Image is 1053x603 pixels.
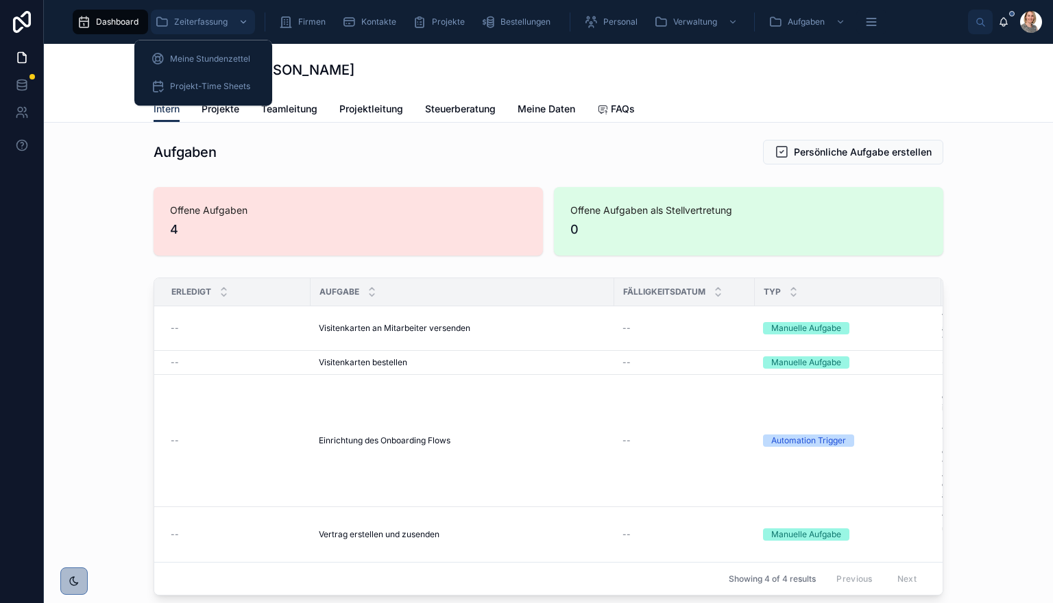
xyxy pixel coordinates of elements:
span: Intern [154,102,180,116]
button: Persönliche Aufgabe erstellen [763,140,943,164]
a: -- [622,357,747,368]
a: Visitenkarten bestellen [319,357,606,368]
span: Projekt-Time Sheets [170,81,250,92]
a: -- [171,435,302,446]
span: Vertrag erstellen und zusenden [319,529,439,540]
a: Verwaltung [650,10,745,34]
span: Aufgaben [788,16,825,27]
span: -- [622,435,631,446]
span: -- [622,529,631,540]
a: Projektleitung [339,97,403,124]
span: Fälligkeitsdatum [623,286,705,297]
div: scrollable content [66,7,968,37]
span: Personal [603,16,638,27]
a: FAQs [597,97,635,124]
a: Visitenkarten an Mitarbeiter versenden [319,323,606,334]
span: Dashboard [96,16,138,27]
span: -- [171,323,179,334]
a: Dashboard [73,10,148,34]
span: Teamleitung [261,102,317,116]
a: Projekt-Time Sheets [143,74,264,99]
span: Aufgabe [319,286,359,297]
a: Versenden Visitenkarten an neuen Mitarbeiter ca. 1 Woche vorher [942,312,1039,345]
span: Visitenkarten an Mitarbeiter versenden [319,323,470,334]
span: FAQs [611,102,635,116]
a: Personal [580,10,647,34]
a: -- [942,357,1039,368]
a: Automation Trigger [763,434,933,447]
span: Bestellungen [500,16,550,27]
a: Projekte [202,97,239,124]
a: Firmen [275,10,335,34]
span: Einrichtung des Onboarding Flows [319,435,450,446]
span: 4 [170,220,526,239]
span: Kontakte [361,16,396,27]
span: -- [622,323,631,334]
span: 0 [570,220,927,239]
span: Zeiterfassung [174,16,228,27]
h1: Aufgaben [154,143,217,162]
span: Typ [764,286,781,297]
a: -- [622,435,747,446]
span: Projekte [202,102,239,116]
span: -- [622,357,631,368]
div: Automation Trigger [771,434,846,447]
a: Meine Stundenzettel [143,47,264,71]
div: Manuelle Aufgabe [771,322,841,334]
div: Manuelle Aufgabe [771,356,841,369]
a: -- [171,323,302,334]
div: Manuelle Aufgabe [771,528,841,541]
span: Meine Daten [518,102,575,116]
span: Projekte [432,16,465,27]
span: Persönliche Aufgabe erstellen [794,145,932,159]
a: Projekte [409,10,474,34]
span: Offene Aufgaben als Stellvertretung [570,204,927,217]
span: -- [171,357,179,368]
span: Verwaltung [673,16,717,27]
a: -- [622,529,747,540]
span: -- [171,529,179,540]
span: Showing 4 of 4 results [729,574,816,584]
a: Vertrag erstellen und zusenden [319,529,606,540]
a: -- [622,323,747,334]
span: Offene Aufgaben [170,204,526,217]
a: Meine Daten [518,97,575,124]
a: Steuerberatung [425,97,496,124]
span: Steuerberatung [425,102,496,116]
a: Vertrag zusenden und unterschreiben lassen. Unterschriftenlauf mit Mitarbeiter und CEO. [942,513,1039,556]
span: Visitenkarten bestellen [319,357,407,368]
a: Manuelle Aufgabe [763,356,933,369]
a: Manuelle Aufgabe [763,528,933,541]
a: Teamleitung [261,97,317,124]
a: -- [171,357,302,368]
span: Firmen [298,16,326,27]
a: Kontakte [338,10,406,34]
span: Projektleitung [339,102,403,116]
span: Meine Stundenzettel [170,53,250,64]
a: Einrichtung des Onboarding Flows [319,435,606,446]
a: Intern [154,97,180,123]
a: Bestellungen [477,10,560,34]
a: Diese Aufgabe ermöglicht es alle individuellen Einstellungen vorzunehmen und den Flow zu starten.... [942,380,1039,501]
a: Manuelle Aufgabe [763,322,933,334]
a: -- [171,529,302,540]
a: Zeiterfassung [151,10,255,34]
span: -- [942,357,950,368]
span: -- [171,435,179,446]
span: Erledigt [171,286,211,297]
a: Aufgaben [764,10,852,34]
